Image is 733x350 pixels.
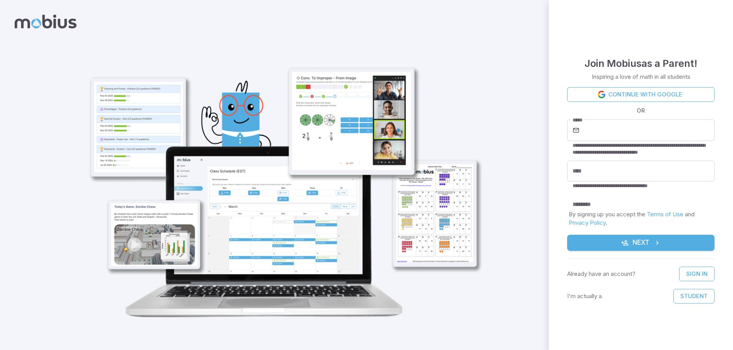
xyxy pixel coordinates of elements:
[567,292,602,300] p: I'm actually a
[70,22,491,330] img: parent_1-illustration
[647,211,683,218] a: Terms of Use
[673,289,715,304] button: Student
[567,87,715,102] a: Continue with Google
[569,219,606,226] a: Privacy Policy
[569,210,713,227] p: By signing up you accept the and .
[567,270,635,278] p: Already have an account?
[567,235,715,251] button: Next
[592,73,690,81] p: Inspiring a love of math in all students
[679,267,715,281] a: Sign In
[584,56,697,71] h4: Join Mobius as a Parent !
[635,106,647,115] span: OR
